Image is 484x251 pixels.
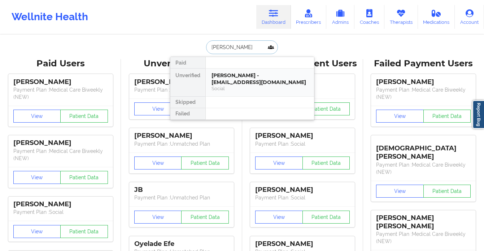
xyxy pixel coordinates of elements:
button: View [376,110,424,123]
a: Report Bug [472,100,484,129]
p: Payment Plan : Unmatched Plan [134,194,229,201]
a: Account [455,5,484,29]
button: View [13,225,61,238]
button: Patient Data [302,102,350,115]
div: [PERSON_NAME] [134,78,229,86]
div: [PERSON_NAME] [134,132,229,140]
div: Failed Payment Users [368,58,479,69]
div: [PERSON_NAME] [13,78,108,86]
div: [PERSON_NAME] [13,139,108,147]
button: Patient Data [423,185,471,198]
a: Prescribers [291,5,327,29]
button: Patient Data [302,211,350,224]
a: Dashboard [256,5,291,29]
button: View [376,185,424,198]
div: [PERSON_NAME] [PERSON_NAME] [376,214,471,230]
div: Social [212,85,308,92]
p: Payment Plan : Medical Care Biweekly (NEW) [376,161,471,176]
div: Failed [170,108,205,120]
div: [PERSON_NAME] [255,240,350,248]
div: Paid [170,57,205,69]
p: Payment Plan : Social [255,194,350,201]
div: [DEMOGRAPHIC_DATA][PERSON_NAME] [376,139,471,161]
p: Payment Plan : Medical Care Biweekly (NEW) [13,147,108,162]
p: Payment Plan : Social [13,208,108,216]
button: View [255,211,303,224]
button: Patient Data [423,110,471,123]
button: View [13,110,61,123]
p: Payment Plan : Medical Care Biweekly (NEW) [376,230,471,245]
p: Payment Plan : Unmatched Plan [134,86,229,93]
a: Medications [418,5,455,29]
a: Therapists [384,5,418,29]
button: View [134,102,182,115]
button: Patient Data [60,110,108,123]
div: Skipped [170,97,205,108]
div: [PERSON_NAME] [13,200,108,208]
div: [PERSON_NAME] - [EMAIL_ADDRESS][DOMAIN_NAME] [212,72,308,85]
button: Patient Data [181,211,229,224]
div: [PERSON_NAME] [376,78,471,86]
p: Payment Plan : Unmatched Plan [134,140,229,147]
a: Coaches [354,5,384,29]
p: Payment Plan : Medical Care Biweekly (NEW) [13,86,108,101]
button: Patient Data [60,171,108,184]
a: Admins [326,5,354,29]
div: [PERSON_NAME] [255,132,350,140]
p: Payment Plan : Social [255,140,350,147]
button: View [255,157,303,169]
p: Payment Plan : Medical Care Biweekly (NEW) [376,86,471,101]
div: Paid Users [5,58,116,69]
div: [PERSON_NAME] [255,186,350,194]
div: JB [134,186,229,194]
div: Unverified [170,69,205,97]
button: View [134,211,182,224]
div: Oyelade Efe [134,240,229,248]
button: Patient Data [60,225,108,238]
button: Patient Data [302,157,350,169]
button: View [134,157,182,169]
button: View [13,171,61,184]
button: Patient Data [181,157,229,169]
div: Unverified Users [126,58,237,69]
